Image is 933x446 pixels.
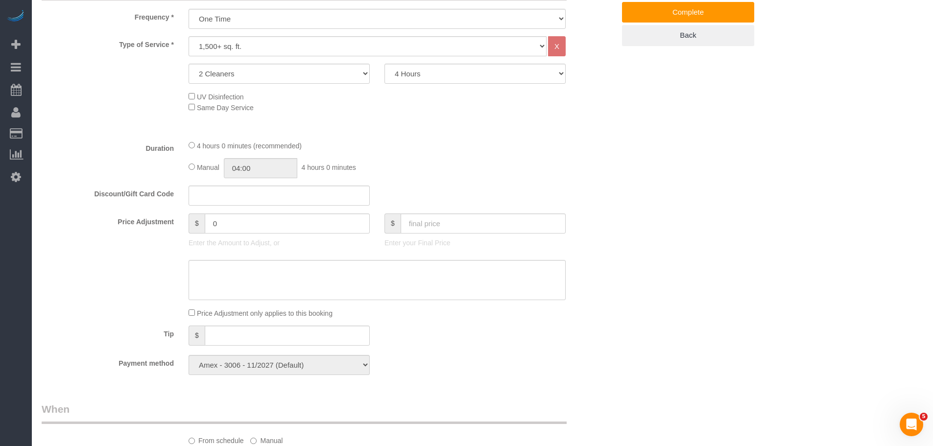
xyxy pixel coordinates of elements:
[900,413,923,436] iframe: Intercom live chat
[622,25,754,46] a: Back
[189,432,244,446] label: From schedule
[384,238,566,248] p: Enter your Final Price
[622,2,754,23] a: Complete
[189,326,205,346] span: $
[34,9,181,22] label: Frequency *
[197,104,254,112] span: Same Day Service
[189,213,205,234] span: $
[197,309,333,317] span: Price Adjustment only applies to this booking
[34,213,181,227] label: Price Adjustment
[189,238,370,248] p: Enter the Amount to Adjust, or
[197,142,302,150] span: 4 hours 0 minutes (recommended)
[34,186,181,199] label: Discount/Gift Card Code
[42,402,567,424] legend: When
[197,93,244,101] span: UV Disinfection
[6,10,25,23] img: Automaid Logo
[197,164,219,171] span: Manual
[189,438,195,444] input: From schedule
[34,355,181,368] label: Payment method
[302,164,356,171] span: 4 hours 0 minutes
[34,36,181,49] label: Type of Service *
[401,213,566,234] input: final price
[920,413,928,421] span: 5
[384,213,401,234] span: $
[34,140,181,153] label: Duration
[250,438,257,444] input: Manual
[250,432,283,446] label: Manual
[34,326,181,339] label: Tip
